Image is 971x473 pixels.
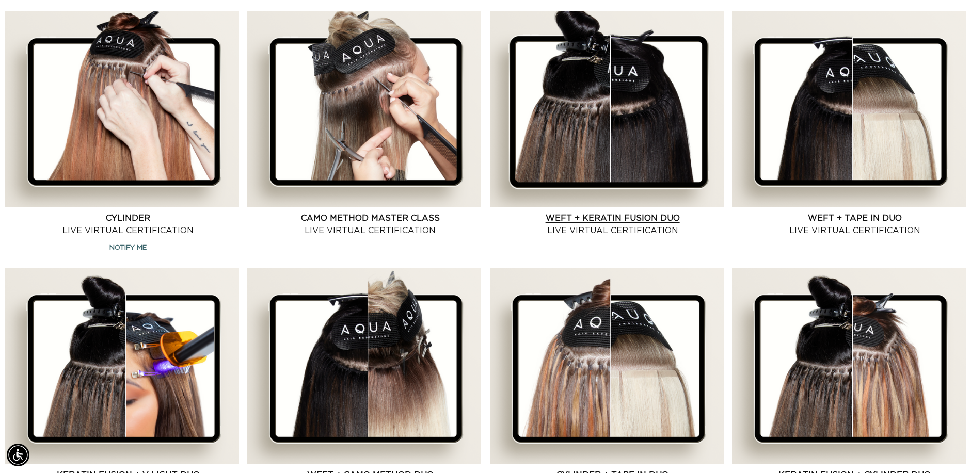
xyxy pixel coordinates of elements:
[744,212,966,237] a: Weft + Tape in Duo Live Virtual Certification
[17,212,239,237] a: Cylinder Live Virtual Certification
[7,444,29,466] div: Accessibility Menu
[502,212,724,237] a: Weft + Keratin Fusion Duo Live Virtual Certification
[259,212,481,237] a: CAMO Method Master Class Live Virtual Certification
[919,423,971,473] iframe: Chat Widget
